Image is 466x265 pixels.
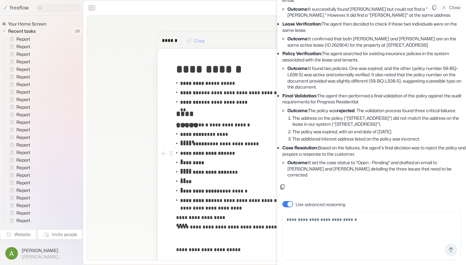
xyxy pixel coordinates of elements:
a: Report [4,58,33,66]
span: Report [15,59,32,65]
span: Report [15,210,32,216]
p: The agent then decided to check if these two individuals were on the same lease. [282,21,466,33]
strong: Outcome: [287,160,308,165]
span: Report [15,36,32,42]
span: Report [15,172,32,178]
span: Report [15,134,32,141]
span: Report [15,195,32,201]
span: [PERSON_NAME] [22,247,77,254]
a: Report [4,224,33,232]
button: Copy message [277,182,287,192]
li: It set the case status to "Open - Pending" and drafted an email to [PERSON_NAME] and [PERSON_NAME... [287,159,466,178]
button: [PERSON_NAME][PERSON_NAME][EMAIL_ADDRESS] [4,245,79,261]
button: Invite people [37,229,83,239]
p: The agent searched for existing insurance policies in the system associated with the lease and te... [282,50,466,63]
strong: Lease Verification: [282,21,322,26]
p: The agent then performed a final validation of the policy against the audit requirements for Prog... [282,93,466,105]
a: Report [4,73,33,81]
span: Your Home Screen [7,21,48,27]
span: Report [15,149,32,156]
a: Your Home Screen [2,21,49,27]
a: Report [4,50,33,58]
span: Report [15,217,32,224]
a: Report [4,43,33,50]
p: Use advanced reasoning [296,201,345,208]
li: The policy was expired, with an end date of [DATE]. [292,129,466,135]
p: freeflow [10,4,29,12]
span: Report [15,104,32,110]
strong: Final Validation: [282,93,317,98]
span: Report [15,81,32,88]
li: The address on the policy ("[STREET_ADDRESS]") did not match the address on the lease in our syst... [292,115,466,127]
span: Report [15,187,32,193]
a: Report [4,171,33,179]
a: Report [4,149,33,156]
li: It found two policies. One was expired, and the other (policy number 59-BQ-L638-5) was active and... [287,65,466,90]
span: Report [15,164,32,171]
li: It successfully found [PERSON_NAME] but could not find a "[PERSON_NAME]." However, it did find a ... [287,6,466,18]
button: Copy [183,36,208,46]
span: Report [15,202,32,209]
span: Report [15,51,32,57]
a: Report [4,103,33,111]
button: Send message [445,244,457,256]
span: Report [15,89,32,95]
span: Report [15,142,32,148]
a: Report [4,111,33,118]
a: Report [4,118,33,126]
a: Report [4,134,33,141]
a: Report [4,164,33,171]
span: Report [15,119,32,125]
p: Based on the failures, the agent's final decision was to reject the policy and prepare a response... [282,145,466,157]
a: Report [4,88,33,96]
span: Report [15,74,32,80]
li: It confirmed that both [PERSON_NAME] and [PERSON_NAME] are on the same active lease (ID 262904) f... [287,36,466,48]
a: Report [4,187,33,194]
strong: Outcome: [287,36,308,41]
span: [PERSON_NAME][EMAIL_ADDRESS] [22,254,77,260]
span: Report [15,157,32,163]
a: Report [4,194,33,202]
button: Recent tasks [2,27,38,35]
span: 28 [72,27,83,35]
a: Report [4,141,33,149]
a: Report [4,217,33,224]
span: Report [15,127,32,133]
img: profile [5,247,18,260]
span: Report [15,43,32,50]
a: Report [4,209,33,217]
strong: Case Resolution: [282,145,318,150]
a: Report [4,202,33,209]
span: Recent tasks [7,28,37,34]
a: Report [4,35,33,43]
span: Report [15,112,32,118]
strong: rejected [337,108,355,113]
li: The policy was . The validation process found three critical failures: [287,107,466,142]
span: Report [15,180,32,186]
li: The additional interest address listed on the policy was incorrect. [292,136,466,142]
button: Add block [160,150,167,157]
span: Report [15,66,32,72]
span: Report [15,225,32,231]
a: Report [4,66,33,73]
span: Report [15,96,32,103]
a: Report [4,96,33,103]
button: Open block menu [167,150,175,157]
a: Report [4,126,33,134]
a: Report [4,81,33,88]
a: Report [4,156,33,164]
a: Report [4,179,33,187]
strong: Outcome: [287,66,308,71]
a: freeflow [3,4,29,12]
strong: Outcome: [287,108,308,113]
strong: Policy Verification: [282,51,322,56]
button: Close the sidebar [87,3,97,13]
